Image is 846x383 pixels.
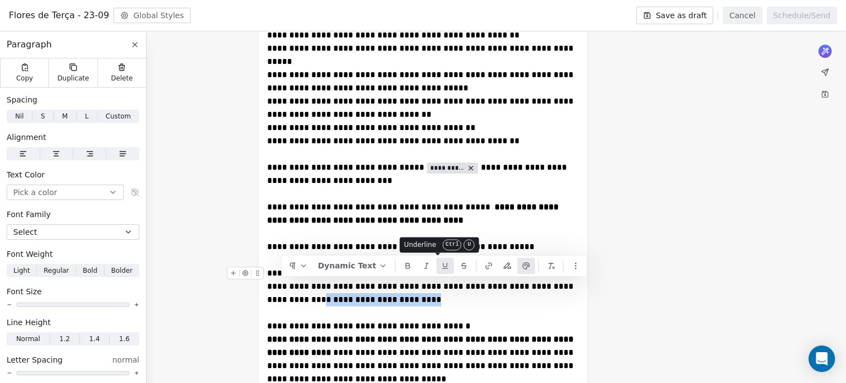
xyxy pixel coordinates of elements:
[723,7,762,24] button: Cancel
[15,111,24,121] span: Nil
[7,169,45,180] span: Text Color
[16,334,40,344] span: Normal
[9,9,109,22] span: Flores de Terça - 23-09
[106,111,131,121] span: Custom
[7,209,51,220] span: Font Family
[13,266,30,276] span: Light
[7,249,53,260] span: Font Weight
[119,334,129,344] span: 1.6
[112,354,139,365] span: normal
[7,286,42,297] span: Font Size
[111,74,133,83] span: Delete
[85,111,89,121] span: L
[111,266,133,276] span: Bolder
[57,74,89,83] span: Duplicate
[767,7,837,24] button: Schedule/Send
[313,257,392,274] button: Dynamic Text
[464,239,475,250] kbd: U
[13,226,37,238] span: Select
[7,185,124,200] button: Pick a color
[113,8,191,23] button: Global Styles
[7,354,63,365] span: Letter Spacing
[7,132,46,143] span: Alignment
[83,266,97,276] span: Bold
[89,334,100,344] span: 1.4
[16,74,33,83] span: Copy
[7,317,51,328] span: Line Height
[7,94,37,105] span: Spacing
[443,239,462,250] kbd: Ctrl
[62,111,68,121] span: M
[7,38,52,51] span: Paragraph
[44,266,69,276] span: Regular
[636,7,714,24] button: Save as draft
[41,111,45,121] span: S
[809,346,835,372] div: Open Intercom Messenger
[59,334,70,344] span: 1.2
[404,240,436,249] span: Underline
